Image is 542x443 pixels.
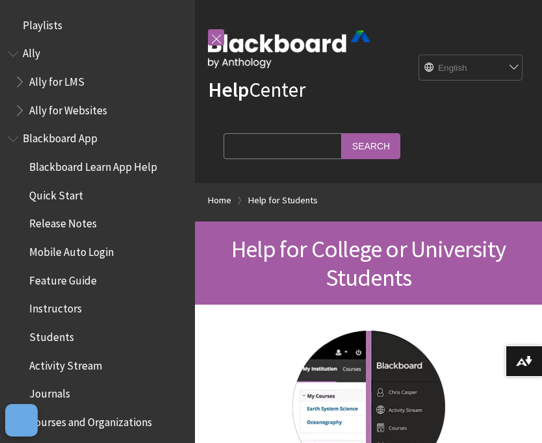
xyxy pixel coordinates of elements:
[29,411,152,429] span: Courses and Organizations
[23,128,97,146] span: Blackboard App
[208,31,370,68] img: Blackboard by Anthology
[8,43,187,121] nav: Book outline for Anthology Ally Help
[231,234,506,292] span: Help for College or University Students
[29,213,97,231] span: Release Notes
[29,241,114,259] span: Mobile Auto Login
[29,184,83,202] span: Quick Start
[208,192,231,209] a: Home
[248,192,318,209] a: Help for Students
[29,326,74,344] span: Students
[208,77,305,103] a: HelpCenter
[23,43,40,60] span: Ally
[342,133,400,158] input: Search
[8,14,187,36] nav: Book outline for Playlists
[208,77,249,103] strong: Help
[5,404,38,437] button: Open Preferences
[29,298,82,316] span: Instructors
[29,270,97,287] span: Feature Guide
[23,14,62,32] span: Playlists
[29,99,107,117] span: Ally for Websites
[29,355,102,372] span: Activity Stream
[29,383,70,401] span: Journals
[419,55,523,81] select: Site Language Selector
[29,71,84,88] span: Ally for LMS
[29,156,157,173] span: Blackboard Learn App Help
